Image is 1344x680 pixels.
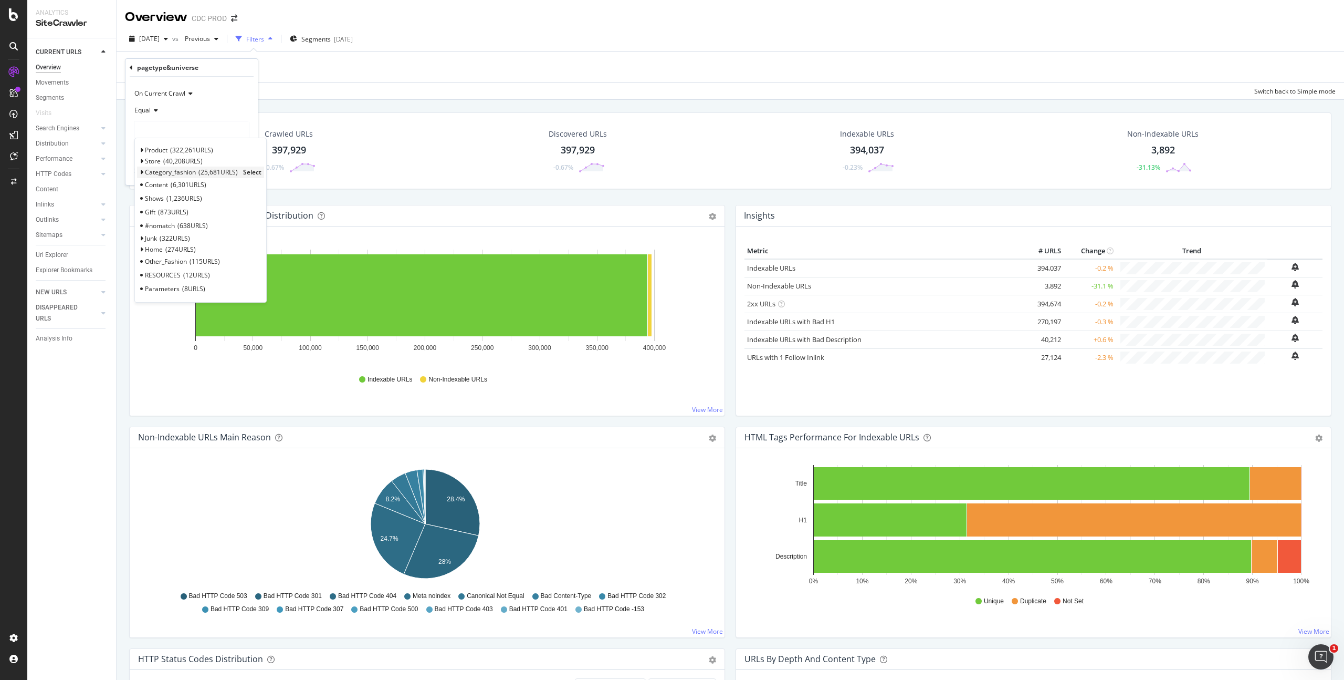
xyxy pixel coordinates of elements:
[747,335,862,344] a: Indexable URLs with Bad Description
[36,250,109,261] a: Url Explorer
[145,257,187,266] span: Other_Fashion
[36,333,72,344] div: Analysis Info
[744,243,1022,259] th: Metric
[36,108,51,119] div: Visits
[265,129,313,139] div: Crawled URLs
[36,47,98,58] a: CURRENT URLS
[1051,578,1064,585] text: 50%
[338,592,396,601] span: Bad HTTP Code 404
[747,353,824,362] a: URLs with 1 Follow Inlink
[1064,243,1116,259] th: Change
[36,302,89,324] div: DISAPPEARED URLS
[36,265,109,276] a: Explorer Bookmarks
[36,230,62,241] div: Sitemaps
[1151,143,1175,157] div: 3,892
[36,169,71,180] div: HTTP Codes
[528,344,551,352] text: 300,000
[1298,627,1329,636] a: View More
[36,230,98,241] a: Sitemaps
[36,138,69,149] div: Distribution
[285,605,343,614] span: Bad HTTP Code 307
[747,281,811,291] a: Non-Indexable URLs
[744,654,876,664] div: URLs by Depth and Content Type
[1137,163,1160,172] div: -31.13%
[1127,129,1199,139] div: Non-Indexable URLs
[36,287,67,298] div: NEW URLS
[36,123,79,134] div: Search Engines
[413,592,450,601] span: Meta noindex
[1022,277,1064,295] td: 3,892
[843,163,863,172] div: -0.23%
[166,194,202,203] span: 1,236 URLS
[198,168,238,177] span: 25,681 URLS
[232,30,277,47] button: Filters
[1063,597,1084,606] span: Not Set
[541,592,592,601] span: Bad Content-Type
[1022,348,1064,366] td: 27,124
[286,30,357,47] button: Segments[DATE]
[799,517,807,524] text: H1
[367,375,412,384] span: Indexable URLs
[381,535,398,542] text: 24.7%
[125,30,172,47] button: [DATE]
[549,129,607,139] div: Discovered URLs
[584,605,644,614] span: Bad HTTP Code -153
[709,213,716,220] div: gear
[134,106,151,115] span: Equal
[428,375,487,384] span: Non-Indexable URLs
[561,143,595,157] div: 397,929
[246,35,264,44] div: Filters
[471,344,494,352] text: 250,000
[1254,87,1336,96] div: Switch back to Simple mode
[643,344,666,352] text: 400,000
[438,558,451,565] text: 28%
[850,143,884,157] div: 394,037
[1022,313,1064,331] td: 270,197
[856,578,868,585] text: 10%
[467,592,524,601] span: Canonical Not Equal
[145,271,181,280] span: RESOURCES
[1064,295,1116,313] td: -0.2 %
[1308,644,1333,669] iframe: Intercom live chat
[709,656,716,664] div: gear
[36,62,109,73] a: Overview
[36,153,72,164] div: Performance
[447,496,465,503] text: 28.4%
[36,214,59,225] div: Outlinks
[145,284,180,293] span: Parameters
[1330,644,1338,653] span: 1
[160,234,190,243] span: 322 URLS
[809,578,818,585] text: 0%
[334,35,353,44] div: [DATE]
[36,17,108,29] div: SiteCrawler
[145,168,196,177] span: Category_fashion
[36,8,108,17] div: Analytics
[840,129,894,139] div: Indexable URLs
[747,263,795,273] a: Indexable URLs
[190,257,220,266] span: 115 URLS
[1291,280,1299,289] div: bell-plus
[36,184,109,195] a: Content
[709,435,716,442] div: gear
[36,287,98,298] a: NEW URLS
[145,194,164,203] span: Shows
[747,317,835,326] a: Indexable URLs with Bad H1
[1293,578,1309,585] text: 100%
[264,592,322,601] span: Bad HTTP Code 301
[138,432,271,442] div: Non-Indexable URLs Main Reason
[386,496,401,503] text: 8.2%
[138,654,263,664] div: HTTP Status Codes Distribution
[1315,435,1322,442] div: gear
[692,627,723,636] a: View More
[36,250,68,261] div: Url Explorer
[1064,331,1116,348] td: +0.6 %
[1291,298,1299,306] div: bell-plus
[231,15,237,22] div: arrow-right-arrow-left
[1198,578,1210,585] text: 80%
[145,157,161,166] span: Store
[139,34,160,43] span: 2025 Aug. 15th
[243,168,261,177] span: Select
[158,208,188,217] span: 873 URLS
[1064,277,1116,295] td: -31.1 %
[299,344,322,352] text: 100,000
